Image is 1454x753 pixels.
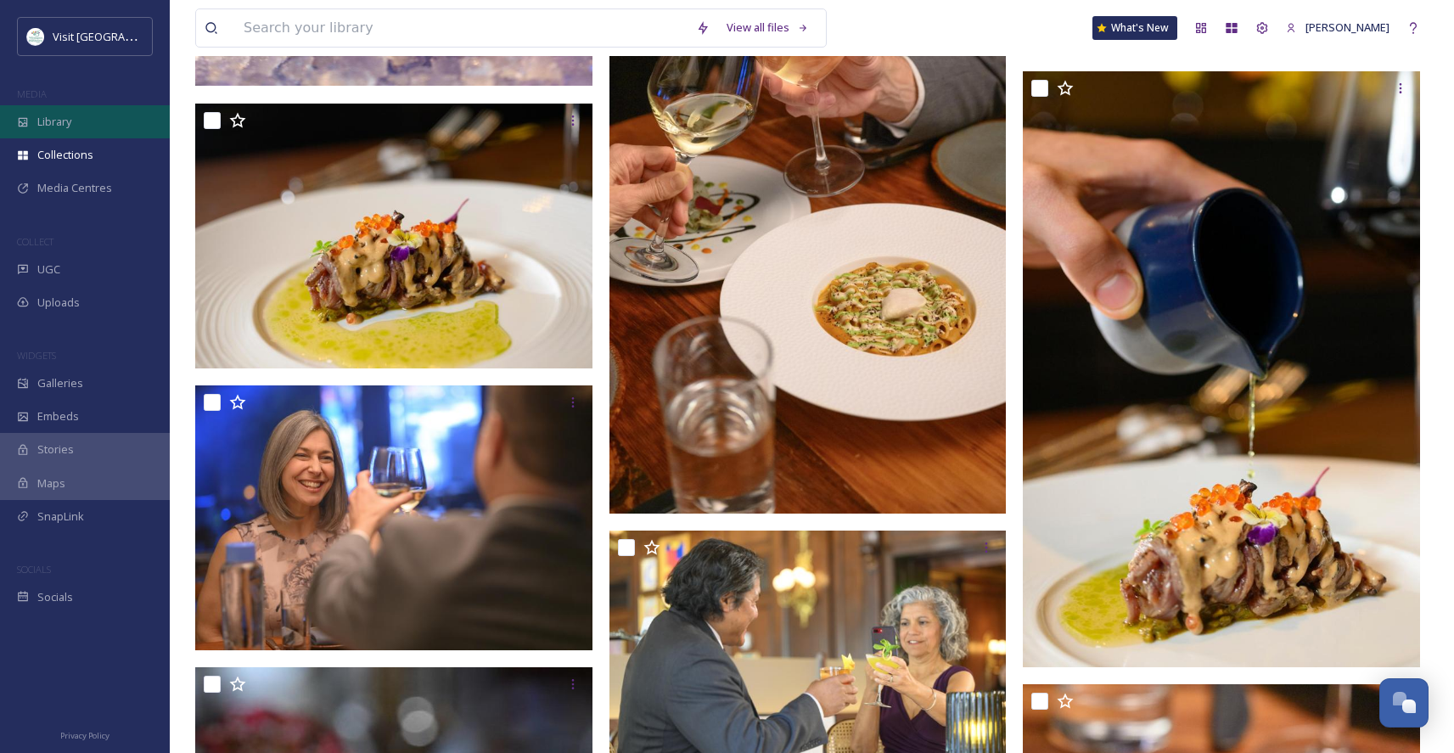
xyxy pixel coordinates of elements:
span: Privacy Policy [60,730,109,741]
span: Uploads [37,295,80,311]
span: Socials [37,589,73,605]
span: COLLECT [17,235,53,248]
img: _DSC0480.jpeg [1023,71,1420,666]
a: What's New [1092,16,1177,40]
span: Collections [37,147,93,163]
span: Embeds [37,408,79,424]
button: Open Chat [1379,678,1429,728]
img: Bardea 20.jpg [195,385,592,650]
span: Maps [37,475,65,492]
span: Media Centres [37,180,112,196]
span: [PERSON_NAME] [1305,20,1389,35]
span: SnapLink [37,509,84,525]
span: Stories [37,441,74,458]
a: View all files [718,11,817,44]
a: [PERSON_NAME] [1277,11,1398,44]
a: Privacy Policy [60,724,109,745]
span: Library [37,114,71,130]
span: MEDIA [17,87,47,100]
span: UGC [37,261,60,278]
span: SOCIALS [17,563,51,576]
span: WIDGETS [17,349,56,362]
img: _DSC0486.jpeg [195,104,592,368]
input: Search your library [235,9,688,47]
img: download%20%281%29.jpeg [27,28,44,45]
span: Galleries [37,375,83,391]
span: Visit [GEOGRAPHIC_DATA] [53,28,184,44]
